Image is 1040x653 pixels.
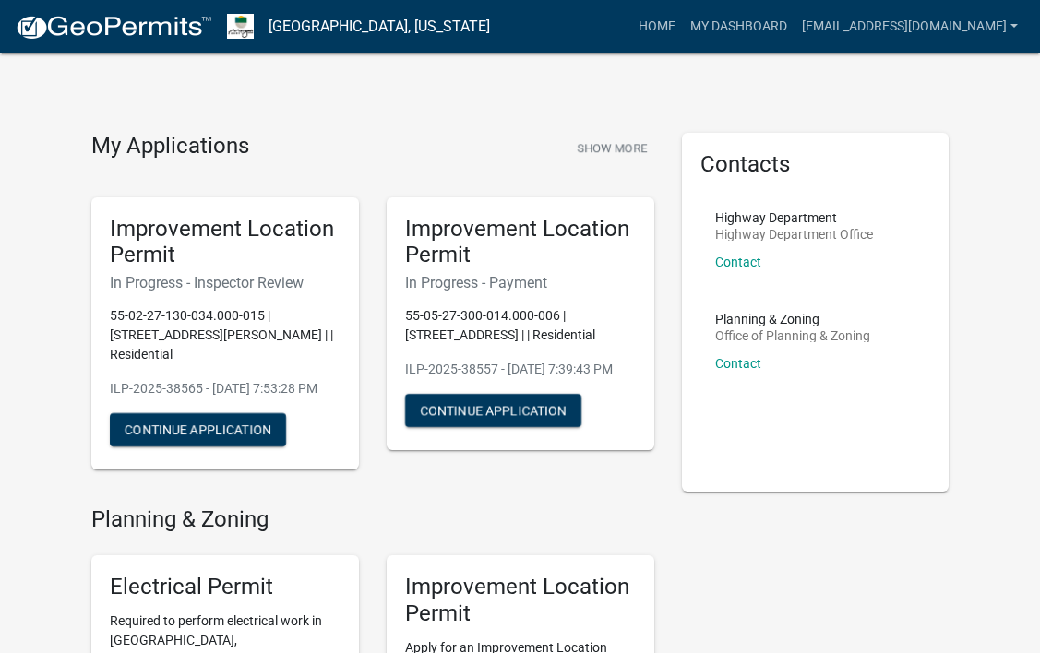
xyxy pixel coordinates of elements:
button: Continue Application [110,413,286,446]
h5: Contacts [700,151,931,178]
button: Continue Application [405,394,581,427]
h4: Planning & Zoning [91,506,654,533]
p: Highway Department [715,211,873,224]
p: Highway Department Office [715,228,873,241]
h4: My Applications [91,133,249,160]
img: Morgan County, Indiana [227,14,254,39]
p: ILP-2025-38565 - [DATE] 7:53:28 PM [110,379,341,398]
h5: Improvement Location Permit [405,574,636,627]
p: Planning & Zoning [715,313,870,326]
h6: In Progress - Inspector Review [110,274,341,291]
h5: Improvement Location Permit [110,216,341,269]
a: [EMAIL_ADDRESS][DOMAIN_NAME] [795,9,1025,44]
h5: Improvement Location Permit [405,216,636,269]
a: [GEOGRAPHIC_DATA], [US_STATE] [269,11,490,42]
p: Office of Planning & Zoning [715,329,870,342]
p: 55-05-27-300-014.000-006 | [STREET_ADDRESS] | | Residential [405,306,636,345]
h6: In Progress - Payment [405,274,636,291]
button: Show More [569,133,654,163]
a: Contact [715,356,761,371]
a: My Dashboard [683,9,795,44]
p: ILP-2025-38557 - [DATE] 7:39:43 PM [405,360,636,379]
a: Home [631,9,683,44]
a: Contact [715,255,761,269]
p: 55-02-27-130-034.000-015 | [STREET_ADDRESS][PERSON_NAME] | | Residential [110,306,341,364]
h5: Electrical Permit [110,574,341,600]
